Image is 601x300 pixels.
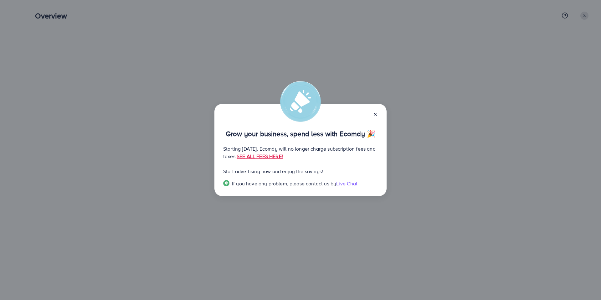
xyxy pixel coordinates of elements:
[223,145,378,160] p: Starting [DATE], Ecomdy will no longer charge subscription fees and taxes.
[232,180,336,187] span: If you have any problem, please contact us by
[336,180,357,187] span: Live Chat
[237,153,283,160] a: SEE ALL FEES HERE!
[223,168,378,175] p: Start advertising now and enjoy the savings!
[223,180,229,186] img: Popup guide
[223,130,378,137] p: Grow your business, spend less with Ecomdy 🎉
[280,81,321,122] img: alert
